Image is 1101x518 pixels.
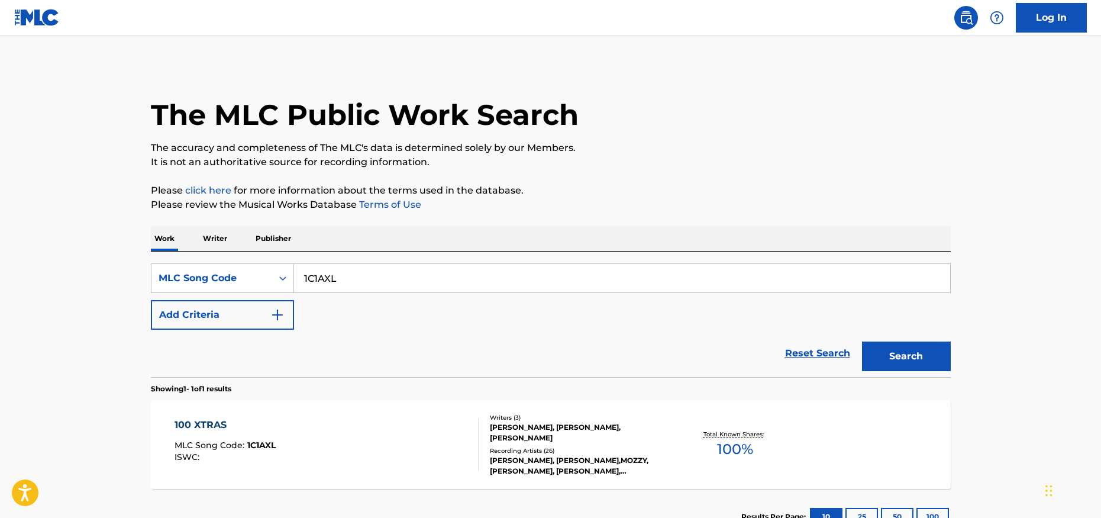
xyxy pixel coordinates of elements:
[703,430,767,439] p: Total Known Shares:
[862,342,951,371] button: Search
[779,340,856,366] a: Reset Search
[990,11,1004,25] img: help
[151,184,951,198] p: Please for more information about the terms used in the database.
[954,6,978,30] a: Public Search
[1016,3,1087,33] a: Log In
[490,413,669,422] div: Writers ( 3 )
[151,263,951,377] form: Search Form
[717,439,753,460] span: 100 %
[151,226,178,251] p: Work
[151,141,951,155] p: The accuracy and completeness of The MLC's data is determined solely by our Members.
[151,400,951,489] a: 100 XTRASMLC Song Code:1C1AXLISWC:Writers (3)[PERSON_NAME], [PERSON_NAME], [PERSON_NAME]Recording...
[985,6,1009,30] div: Help
[14,9,60,26] img: MLC Logo
[151,97,579,133] h1: The MLC Public Work Search
[490,422,669,443] div: [PERSON_NAME], [PERSON_NAME], [PERSON_NAME]
[175,452,202,462] span: ISWC :
[1045,473,1052,509] div: Drag
[151,198,951,212] p: Please review the Musical Works Database
[1042,461,1101,518] iframe: Chat Widget
[159,271,265,285] div: MLC Song Code
[199,226,231,251] p: Writer
[151,300,294,330] button: Add Criteria
[175,440,247,451] span: MLC Song Code :
[490,446,669,455] div: Recording Artists ( 26 )
[175,418,276,432] div: 100 XTRAS
[252,226,295,251] p: Publisher
[270,308,285,322] img: 9d2ae6d4665cec9f34b9.svg
[151,155,951,169] p: It is not an authoritative source for recording information.
[151,384,231,394] p: Showing 1 - 1 of 1 results
[357,199,421,210] a: Terms of Use
[959,11,973,25] img: search
[247,440,276,451] span: 1C1AXL
[490,455,669,477] div: [PERSON_NAME], [PERSON_NAME],MOZZY, [PERSON_NAME], [PERSON_NAME], [PERSON_NAME] FEAT. [GEOGRAPHIC...
[185,185,231,196] a: click here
